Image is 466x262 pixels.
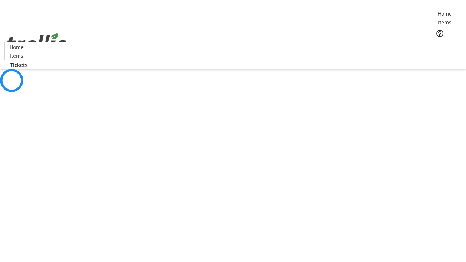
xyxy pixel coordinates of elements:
span: Home [438,10,452,17]
img: Orient E2E Organization SeylOnxuSj's Logo [4,25,69,61]
a: Home [433,10,456,17]
a: Items [5,52,28,60]
a: Tickets [4,61,33,69]
span: Tickets [438,42,456,50]
span: Items [438,19,451,26]
button: Help [433,26,447,41]
a: Home [5,43,28,51]
a: Tickets [433,42,462,50]
a: Items [433,19,456,26]
span: Home [9,43,24,51]
span: Tickets [10,61,28,69]
span: Items [10,52,23,60]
